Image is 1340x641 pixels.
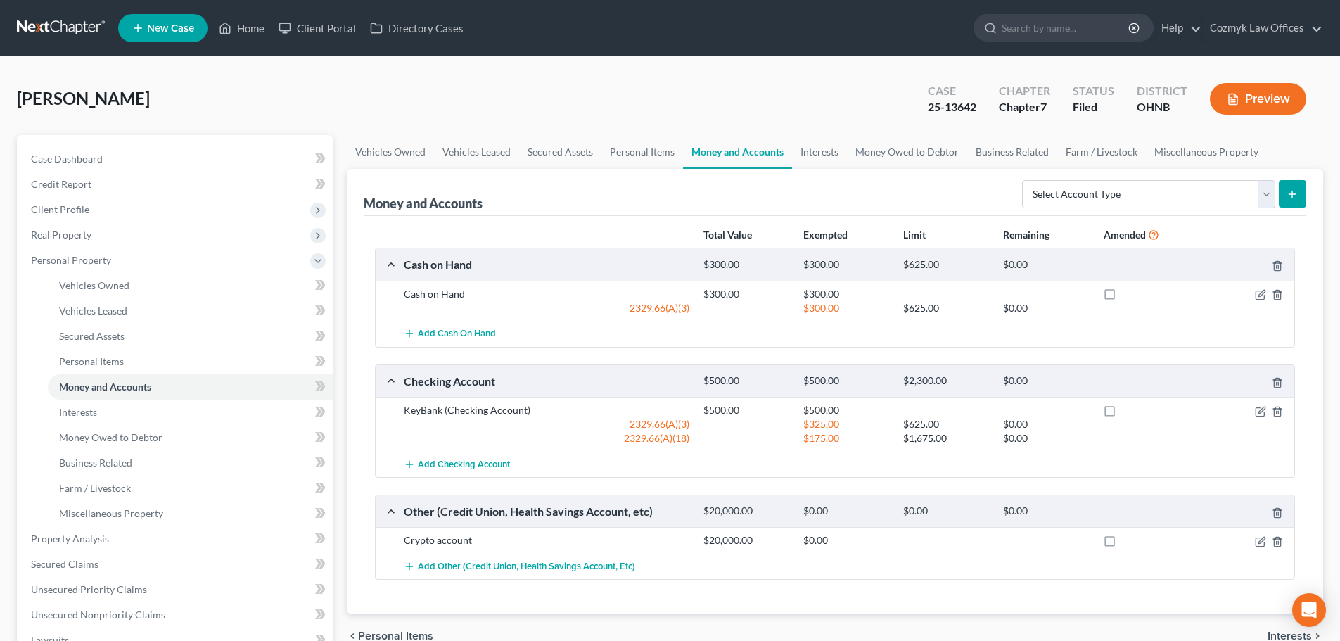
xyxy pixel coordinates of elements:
[20,552,333,577] a: Secured Claims
[1057,135,1146,169] a: Farm / Livestock
[1002,15,1130,41] input: Search by name...
[48,374,333,400] a: Money and Accounts
[397,403,696,417] div: KeyBank (Checking Account)
[20,172,333,197] a: Credit Report
[48,324,333,349] a: Secured Assets
[1073,99,1114,115] div: Filed
[967,135,1057,169] a: Business Related
[31,178,91,190] span: Credit Report
[1104,229,1146,241] strong: Amended
[147,23,194,34] span: New Case
[896,374,996,388] div: $2,300.00
[1137,99,1187,115] div: OHNB
[59,330,125,342] span: Secured Assets
[928,83,976,99] div: Case
[418,459,510,470] span: Add Checking Account
[363,15,471,41] a: Directory Cases
[48,273,333,298] a: Vehicles Owned
[59,431,162,443] span: Money Owed to Debtor
[397,533,696,547] div: Crypto account
[404,321,496,347] button: Add Cash on Hand
[48,501,333,526] a: Miscellaneous Property
[59,482,131,494] span: Farm / Livestock
[696,403,796,417] div: $500.00
[1073,83,1114,99] div: Status
[59,279,129,291] span: Vehicles Owned
[996,374,1096,388] div: $0.00
[31,254,111,266] span: Personal Property
[31,558,98,570] span: Secured Claims
[397,257,696,272] div: Cash on Hand
[397,417,696,431] div: 2329.66(A)(3)
[31,229,91,241] span: Real Property
[796,301,896,315] div: $300.00
[59,507,163,519] span: Miscellaneous Property
[792,135,847,169] a: Interests
[696,287,796,301] div: $300.00
[31,583,147,595] span: Unsecured Priority Claims
[418,561,635,572] span: Add Other (Credit Union, Health Savings Account, etc)
[397,301,696,315] div: 2329.66(A)(3)
[796,258,896,272] div: $300.00
[404,553,635,579] button: Add Other (Credit Union, Health Savings Account, etc)
[903,229,926,241] strong: Limit
[1203,15,1322,41] a: Cozmyk Law Offices
[796,533,896,547] div: $0.00
[347,135,434,169] a: Vehicles Owned
[1040,100,1047,113] span: 7
[48,476,333,501] a: Farm / Livestock
[59,406,97,418] span: Interests
[397,374,696,388] div: Checking Account
[397,504,696,519] div: Other (Credit Union, Health Savings Account, etc)
[796,287,896,301] div: $300.00
[397,431,696,445] div: 2329.66(A)(18)
[896,301,996,315] div: $625.00
[999,83,1050,99] div: Chapter
[48,400,333,425] a: Interests
[703,229,752,241] strong: Total Value
[418,329,496,340] span: Add Cash on Hand
[364,195,483,212] div: Money and Accounts
[1137,83,1187,99] div: District
[796,374,896,388] div: $500.00
[59,381,151,393] span: Money and Accounts
[519,135,601,169] a: Secured Assets
[847,135,967,169] a: Money Owed to Debtor
[928,99,976,115] div: 25-13642
[796,431,896,445] div: $175.00
[1154,15,1201,41] a: Help
[48,450,333,476] a: Business Related
[434,135,519,169] a: Vehicles Leased
[59,305,127,317] span: Vehicles Leased
[17,88,150,108] span: [PERSON_NAME]
[59,355,124,367] span: Personal Items
[20,602,333,628] a: Unsecured Nonpriority Claims
[996,504,1096,518] div: $0.00
[996,417,1096,431] div: $0.00
[796,417,896,431] div: $325.00
[996,431,1096,445] div: $0.00
[896,504,996,518] div: $0.00
[31,203,89,215] span: Client Profile
[696,374,796,388] div: $500.00
[683,135,792,169] a: Money and Accounts
[212,15,272,41] a: Home
[601,135,683,169] a: Personal Items
[796,504,896,518] div: $0.00
[896,258,996,272] div: $625.00
[397,287,696,301] div: Cash on Hand
[31,533,109,545] span: Property Analysis
[272,15,363,41] a: Client Portal
[696,504,796,518] div: $20,000.00
[48,425,333,450] a: Money Owed to Debtor
[896,417,996,431] div: $625.00
[48,298,333,324] a: Vehicles Leased
[896,431,996,445] div: $1,675.00
[59,457,132,469] span: Business Related
[31,153,103,165] span: Case Dashboard
[1003,229,1049,241] strong: Remaining
[31,609,165,621] span: Unsecured Nonpriority Claims
[996,301,1096,315] div: $0.00
[803,229,848,241] strong: Exempted
[999,99,1050,115] div: Chapter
